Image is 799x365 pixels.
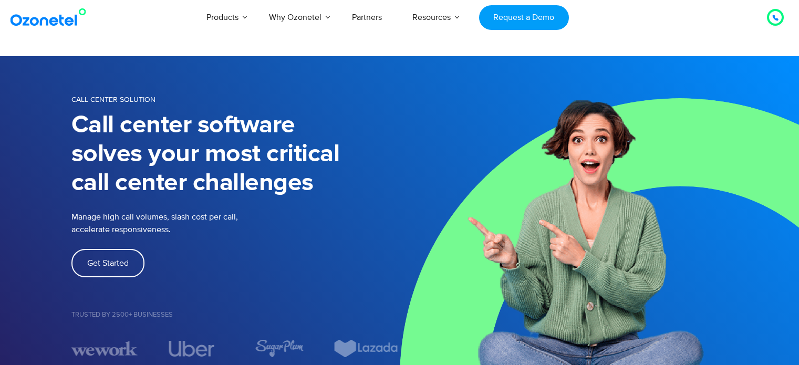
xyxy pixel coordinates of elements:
[246,339,312,358] div: 5 / 7
[333,339,399,358] img: Lazada
[71,249,144,277] a: Get Started
[479,5,569,30] a: Request a Demo
[159,341,225,357] div: 4 / 7
[71,111,400,197] h1: Call center software solves your most critical call center challenges
[333,339,399,358] div: 6 / 7
[71,339,138,358] img: wework
[71,311,400,318] h5: Trusted by 2500+ Businesses
[169,341,214,357] img: uber
[87,259,129,267] span: Get Started
[71,339,400,358] div: Image Carousel
[71,211,308,236] p: Manage high call volumes, slash cost per call, accelerate responsiveness.
[71,95,155,104] span: Call Center Solution
[71,339,138,358] div: 3 / 7
[254,339,304,358] img: sugarplum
